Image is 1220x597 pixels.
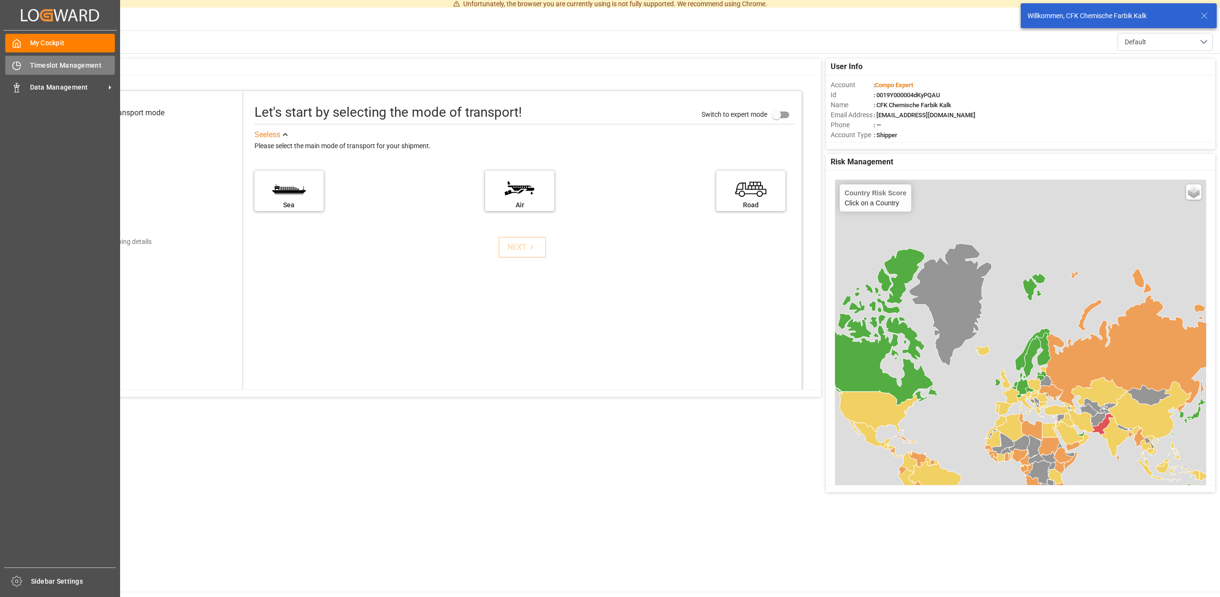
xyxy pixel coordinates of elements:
[490,200,549,210] div: Air
[831,156,893,168] span: Risk Management
[92,237,152,247] div: Add shipping details
[831,120,874,130] span: Phone
[874,91,940,99] span: : 0019Y000004dKyPQAU
[831,110,874,120] span: Email Address
[508,242,537,253] div: NEXT
[259,200,319,210] div: Sea
[831,100,874,110] span: Name
[1118,33,1213,51] button: open menu
[30,61,115,71] span: Timeslot Management
[5,56,115,74] a: Timeslot Management
[844,189,906,207] div: Click on a Country
[91,107,164,119] div: Select transport mode
[844,189,906,197] h4: Country Risk Score
[721,200,781,210] div: Road
[1186,184,1201,200] a: Layers
[254,141,795,152] div: Please select the main mode of transport for your shipment.
[874,81,913,89] span: :
[1125,37,1146,47] span: Default
[874,111,976,119] span: : [EMAIL_ADDRESS][DOMAIN_NAME]
[254,102,522,122] div: Let's start by selecting the mode of transport!
[875,81,913,89] span: Compo Expert
[498,237,546,258] button: NEXT
[254,129,280,141] div: See less
[701,111,767,118] span: Switch to expert mode
[874,132,897,139] span: : Shipper
[831,130,874,140] span: Account Type
[31,577,116,587] span: Sidebar Settings
[874,121,881,129] span: : —
[5,34,115,52] a: My Cockpit
[30,38,115,48] span: My Cockpit
[831,80,874,90] span: Account
[1027,11,1191,21] div: Willkommen, CFK Chemische Farbik Kalk
[874,101,951,109] span: : CFK Chemische Farbik Kalk
[831,90,874,100] span: Id
[831,61,863,72] span: User Info
[30,82,105,92] span: Data Management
